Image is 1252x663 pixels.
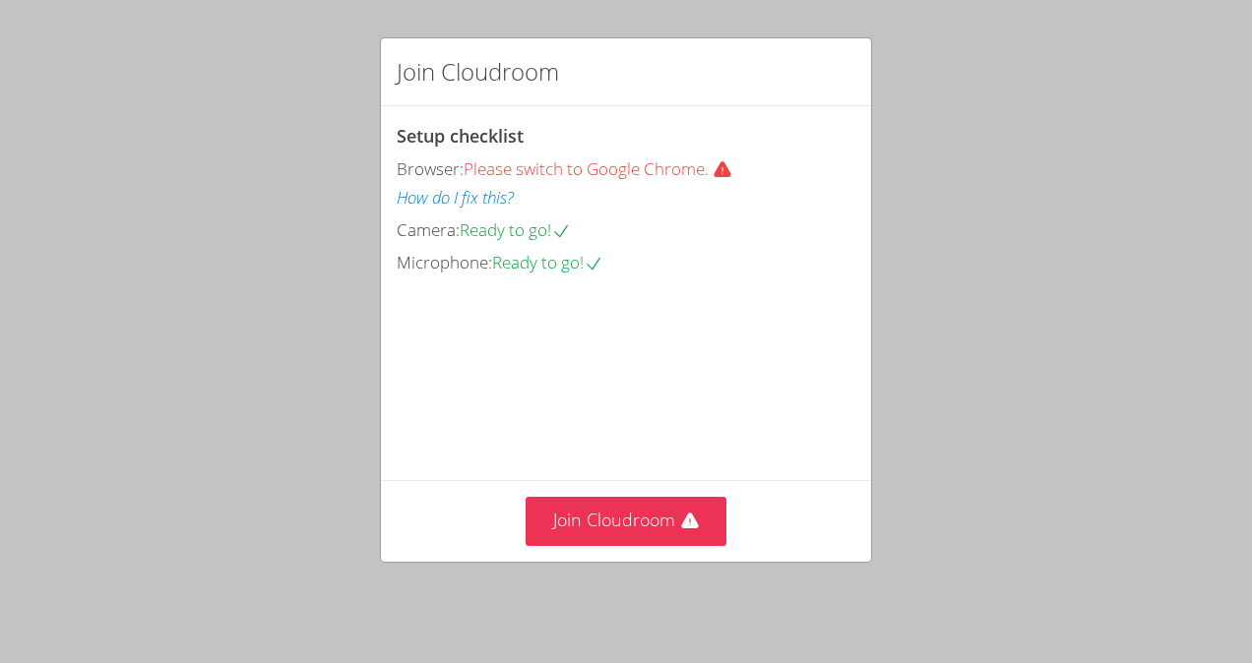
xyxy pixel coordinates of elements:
span: Camera: [397,218,460,241]
span: Browser: [397,157,464,180]
span: Microphone: [397,251,492,273]
span: Setup checklist [397,124,524,148]
span: Ready to go! [460,218,571,241]
button: Join Cloudroom [526,497,727,545]
h2: Join Cloudroom [397,54,559,90]
button: How do I fix this? [397,184,514,212]
span: Ready to go! [492,251,603,273]
span: Please switch to Google Chrome. [464,157,740,180]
